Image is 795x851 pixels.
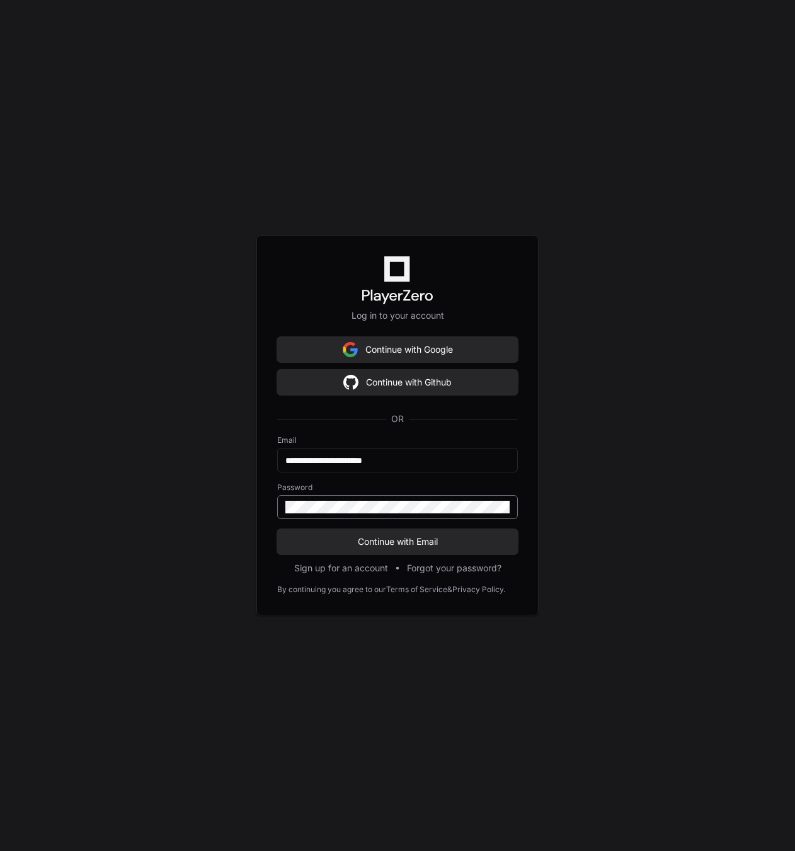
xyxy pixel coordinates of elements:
[447,585,452,595] div: &
[386,413,409,425] span: OR
[277,309,518,322] p: Log in to your account
[277,435,518,445] label: Email
[277,529,518,554] button: Continue with Email
[452,585,505,595] a: Privacy Policy.
[294,562,388,574] button: Sign up for an account
[343,337,358,362] img: Sign in with google
[277,483,518,493] label: Password
[343,370,358,395] img: Sign in with google
[277,535,518,548] span: Continue with Email
[277,370,518,395] button: Continue with Github
[407,562,501,574] button: Forgot your password?
[277,585,386,595] div: By continuing you agree to our
[386,585,447,595] a: Terms of Service
[277,337,518,362] button: Continue with Google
